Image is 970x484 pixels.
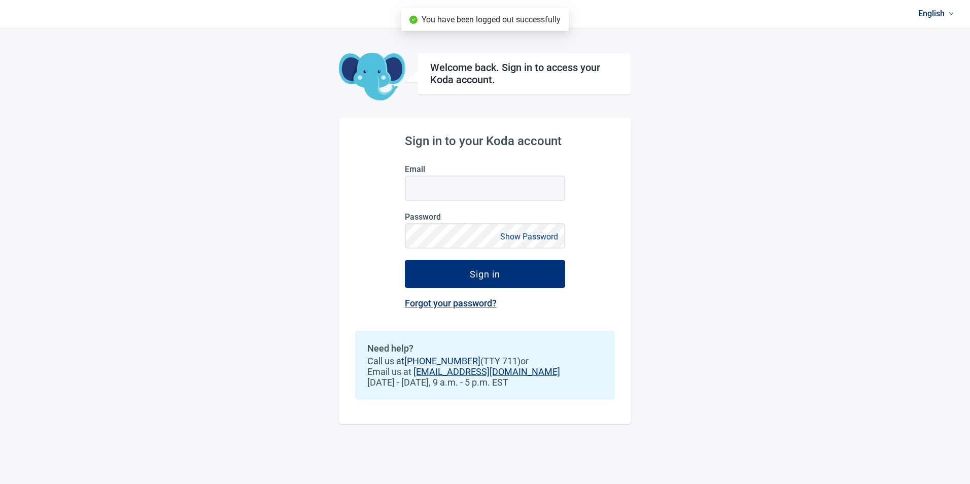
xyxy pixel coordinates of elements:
a: Current language: English [914,5,958,22]
label: Email [405,164,565,174]
h1: Welcome back. Sign in to access your Koda account. [430,61,618,86]
label: Password [405,212,565,222]
img: Koda Elephant [339,53,405,101]
span: You have been logged out successfully [422,15,561,24]
h2: Sign in to your Koda account [405,134,565,148]
button: Sign in [405,260,565,288]
h2: Need help? [367,343,603,354]
a: [EMAIL_ADDRESS][DOMAIN_NAME] [413,366,560,377]
a: [PHONE_NUMBER] [404,356,480,366]
main: Main content [339,28,631,424]
img: Koda Health [433,6,537,22]
a: Forgot your password? [405,298,497,308]
span: Call us at (TTY 711) or [367,356,603,366]
span: check-circle [409,16,418,24]
span: [DATE] - [DATE], 9 a.m. - 5 p.m. EST [367,377,603,388]
span: down [949,11,954,16]
div: Sign in [470,269,500,279]
span: Email us at [367,366,603,377]
button: Show Password [497,230,561,244]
